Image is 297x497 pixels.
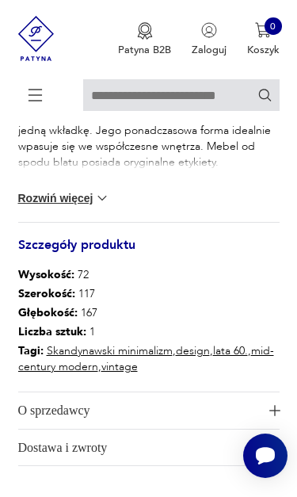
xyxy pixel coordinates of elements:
[243,434,287,478] iframe: Smartsupp widget button
[269,405,280,416] img: Ikona plusa
[18,238,280,266] h3: Szczegóły produktu
[201,22,217,38] img: Ikonka użytkownika
[18,430,280,466] button: Ikona plusaDostawa i zwroty
[94,190,110,206] img: chevron down
[18,304,280,323] p: 167
[18,91,280,170] p: Stół fornirowany drewnem palisandrowym o pięknym usłojeniu. Stół z możliwością rozłożenia, posiad...
[255,22,271,38] img: Ikona koszyka
[18,323,280,342] p: 1
[192,22,227,57] button: Zaloguj
[18,392,262,429] span: O sprzedawcy
[18,430,262,466] span: Dostawa i zwroty
[18,286,75,301] b: Szerokość :
[192,43,227,57] p: Zaloguj
[47,343,173,358] a: Skandynawski minimalizm
[18,343,274,374] a: mid-century modern
[265,17,282,35] div: 0
[18,266,280,285] p: 72
[247,22,280,57] button: 0Koszyk
[137,22,153,40] img: Ikona medalu
[118,22,171,57] a: Ikona medaluPatyna B2B
[176,343,210,358] a: design
[18,285,280,304] p: 117
[247,43,280,57] p: Koszyk
[257,87,272,102] button: Szukaj
[118,22,171,57] button: Patyna B2B
[18,190,110,206] button: Rozwiń więcej
[213,343,248,358] a: lata 60.
[18,392,280,429] button: Ikona plusaO sprzedawcy
[101,359,138,374] a: vintage
[18,267,74,282] b: Wysokość :
[18,343,44,358] b: Tagi:
[18,342,280,377] p: , , , ,
[18,324,86,339] b: Liczba sztuk:
[118,43,171,57] p: Patyna B2B
[18,305,78,320] b: Głębokość :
